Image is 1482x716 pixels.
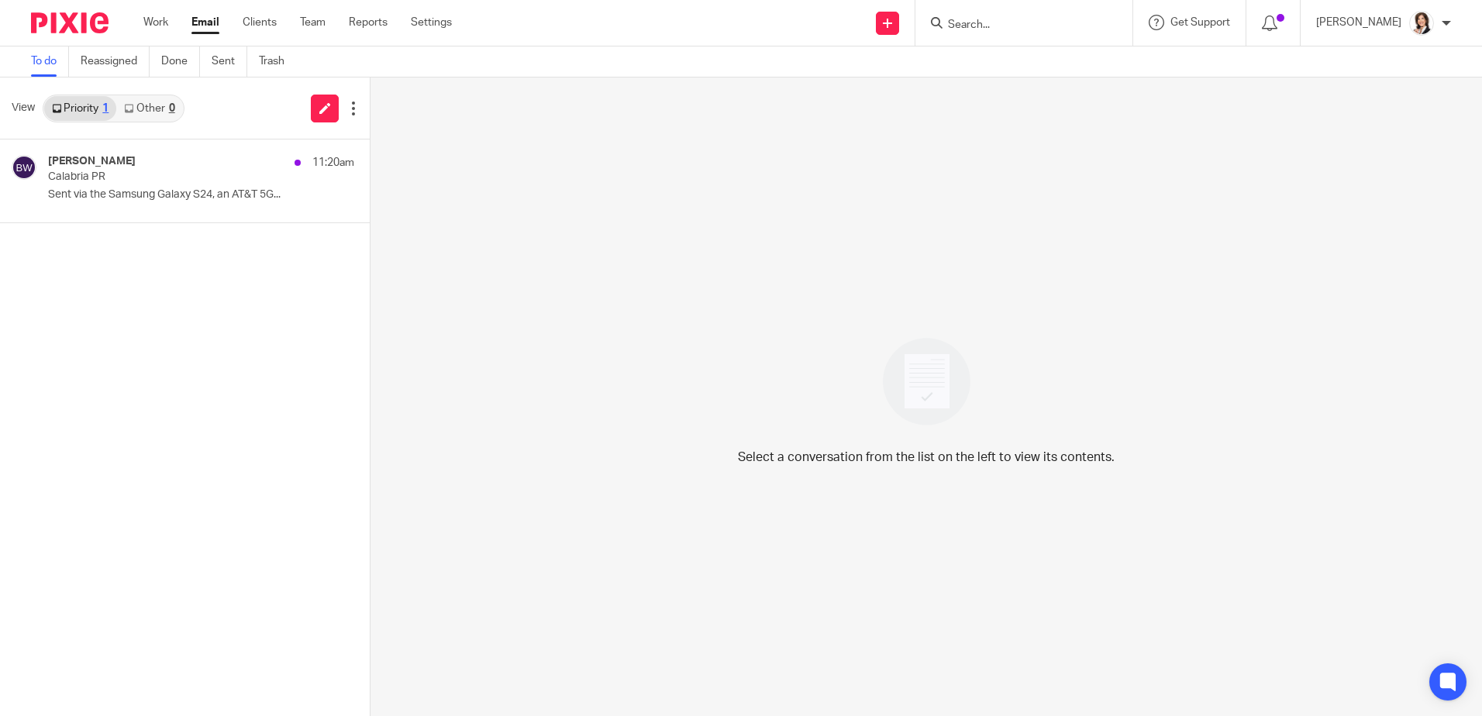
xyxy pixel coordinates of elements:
[143,15,168,30] a: Work
[81,46,150,77] a: Reassigned
[161,46,200,77] a: Done
[873,328,981,435] img: image
[12,155,36,180] img: svg%3E
[31,46,69,77] a: To do
[191,15,219,30] a: Email
[1170,17,1230,28] span: Get Support
[738,448,1115,466] p: Select a conversation from the list on the left to view its contents.
[48,170,293,184] p: Calabria PR
[312,155,354,170] p: 11:20am
[48,188,354,201] p: Sent via the Samsung Galaxy S24, an AT&T 5G...
[44,96,116,121] a: Priority1
[31,12,109,33] img: Pixie
[48,155,136,168] h4: [PERSON_NAME]
[12,100,35,116] span: View
[300,15,326,30] a: Team
[1409,11,1434,36] img: BW%20Website%203%20-%20square.jpg
[102,103,109,114] div: 1
[243,15,277,30] a: Clients
[169,103,175,114] div: 0
[116,96,182,121] a: Other0
[259,46,296,77] a: Trash
[349,15,388,30] a: Reports
[1316,15,1401,30] p: [PERSON_NAME]
[212,46,247,77] a: Sent
[946,19,1086,33] input: Search
[411,15,452,30] a: Settings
